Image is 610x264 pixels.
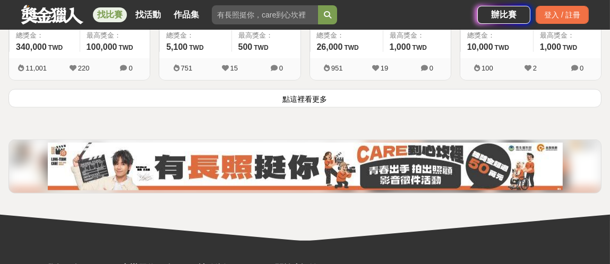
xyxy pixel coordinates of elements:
[48,44,63,51] span: TWD
[540,42,561,51] span: 1,000
[181,64,193,72] span: 751
[87,42,117,51] span: 100,000
[482,64,493,72] span: 100
[128,64,132,72] span: 0
[78,64,90,72] span: 220
[563,44,577,51] span: TWD
[212,5,318,24] input: 有長照挺你，care到心坎裡！青春出手，拍出照顧 影音徵件活動
[540,30,595,41] span: 最高獎金：
[230,64,238,72] span: 15
[169,7,203,22] a: 作品集
[238,30,294,41] span: 最高獎金：
[317,30,376,41] span: 總獎金：
[477,6,530,24] a: 辦比賽
[16,30,73,41] span: 總獎金：
[8,89,602,108] button: 點這裡看更多
[381,64,388,72] span: 19
[25,64,47,72] span: 11,001
[118,44,133,51] span: TWD
[166,30,225,41] span: 總獎金：
[390,30,444,41] span: 最高獎金：
[93,7,127,22] a: 找比賽
[317,42,343,51] span: 26,000
[467,30,527,41] span: 總獎金：
[467,42,493,51] span: 10,000
[536,6,589,24] div: 登入 / 註冊
[429,64,433,72] span: 0
[48,143,563,190] img: 0454c82e-88f2-4dcc-9ff1-cb041c249df3.jpg
[344,44,358,51] span: TWD
[390,42,411,51] span: 1,000
[533,64,537,72] span: 2
[331,64,343,72] span: 951
[580,64,583,72] span: 0
[189,44,203,51] span: TWD
[279,64,283,72] span: 0
[495,44,509,51] span: TWD
[413,44,427,51] span: TWD
[131,7,165,22] a: 找活動
[16,42,47,51] span: 340,000
[166,42,187,51] span: 5,100
[254,44,268,51] span: TWD
[87,30,144,41] span: 最高獎金：
[238,42,253,51] span: 500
